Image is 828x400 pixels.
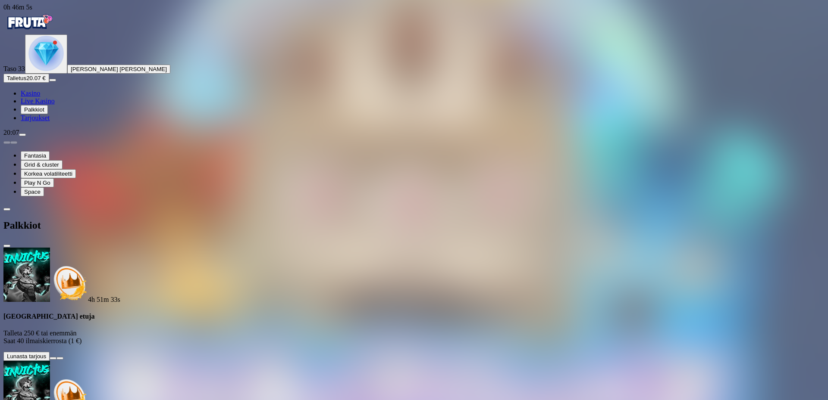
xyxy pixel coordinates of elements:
[3,27,55,34] a: Fruta
[21,90,40,97] a: diamond iconKasino
[3,352,50,361] button: Lunasta tarjous
[3,65,25,72] span: Taso 33
[3,329,825,345] p: Talleta 250 € tai enemmän Saat 40 ilmaiskierrosta (1 €)
[3,129,19,136] span: 20:07
[24,171,72,177] span: Korkea volatiliteetti
[21,114,50,121] a: gift-inverted iconTarjoukset
[10,141,17,144] button: next slide
[7,75,26,81] span: Talletus
[21,105,48,114] button: reward iconPalkkiot
[21,97,55,105] span: Live Kasino
[21,114,50,121] span: Tarjoukset
[21,97,55,105] a: poker-chip iconLive Kasino
[3,313,825,320] h4: [GEOGRAPHIC_DATA] etuja
[7,353,46,360] span: Lunasta tarjous
[71,66,167,72] span: [PERSON_NAME] [PERSON_NAME]
[3,220,825,231] h2: Palkkiot
[21,169,76,178] button: Korkea volatiliteetti
[3,11,55,33] img: Fruta
[24,161,59,168] span: Grid & cluster
[67,65,170,74] button: [PERSON_NAME] [PERSON_NAME]
[24,189,41,195] span: Space
[3,208,10,211] button: chevron-left icon
[21,178,54,187] button: Play N Go
[50,264,88,302] img: Deposit bonus icon
[49,79,56,81] button: menu
[19,133,26,136] button: menu
[3,245,10,247] button: close
[25,34,67,74] button: level unlocked
[3,248,50,302] img: Invictus
[3,74,49,83] button: Talletusplus icon20.07 €
[3,3,32,11] span: user session time
[21,151,50,160] button: Fantasia
[24,106,44,113] span: Palkkiot
[56,357,63,360] button: info
[24,152,46,159] span: Fantasia
[24,180,50,186] span: Play N Go
[28,36,64,71] img: level unlocked
[3,141,10,144] button: prev slide
[3,11,825,122] nav: Primary
[21,90,40,97] span: Kasino
[21,160,63,169] button: Grid & cluster
[26,75,45,81] span: 20.07 €
[21,187,44,196] button: Space
[88,296,120,303] span: countdown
